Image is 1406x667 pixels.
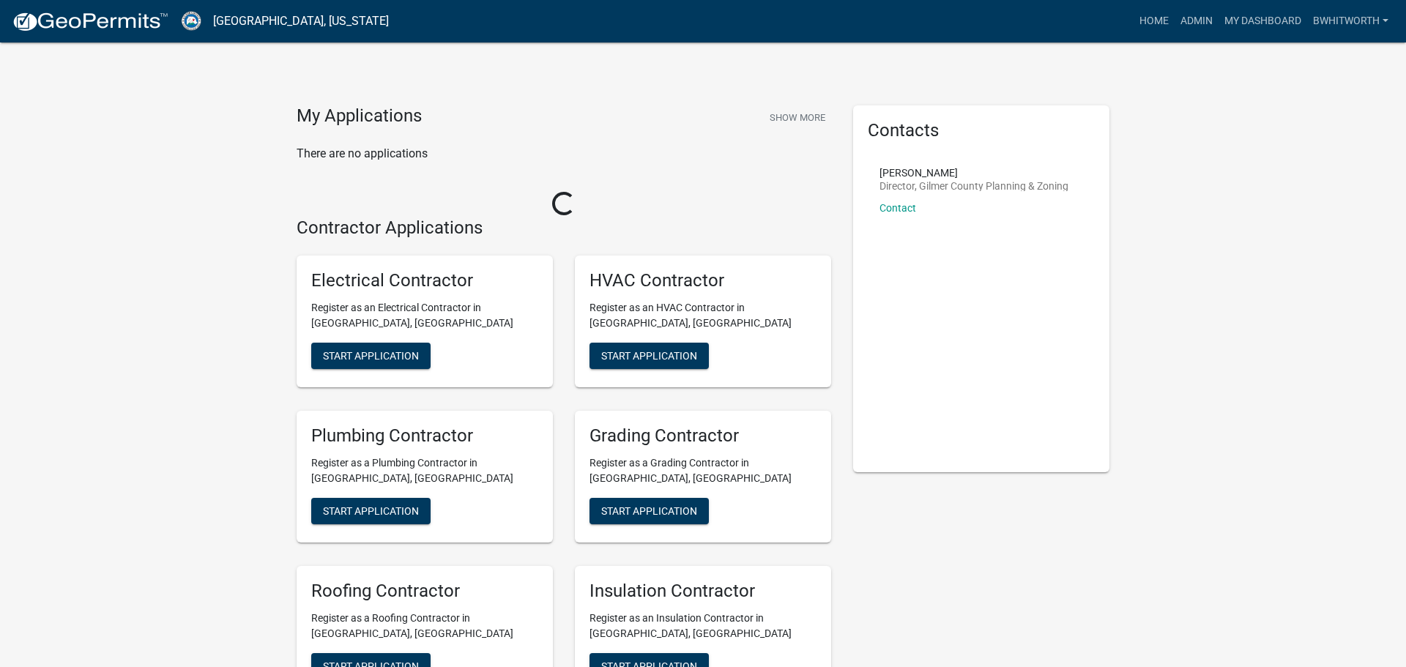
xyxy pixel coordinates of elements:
span: Start Application [323,350,419,362]
a: [GEOGRAPHIC_DATA], [US_STATE] [213,9,389,34]
h5: Plumbing Contractor [311,425,538,447]
h5: Electrical Contractor [311,270,538,291]
h5: HVAC Contractor [589,270,817,291]
h4: My Applications [297,105,422,127]
span: Start Application [601,350,697,362]
button: Start Application [311,343,431,369]
button: Start Application [589,498,709,524]
h4: Contractor Applications [297,217,831,239]
span: Start Application [323,504,419,516]
a: My Dashboard [1219,7,1307,35]
button: Start Application [311,498,431,524]
p: There are no applications [297,145,831,163]
p: Register as an HVAC Contractor in [GEOGRAPHIC_DATA], [GEOGRAPHIC_DATA] [589,300,817,331]
h5: Roofing Contractor [311,581,538,602]
a: BWhitworth [1307,7,1394,35]
span: Start Application [601,504,697,516]
h5: Contacts [868,120,1095,141]
button: Show More [764,105,831,130]
a: Home [1134,7,1175,35]
p: Register as a Grading Contractor in [GEOGRAPHIC_DATA], [GEOGRAPHIC_DATA] [589,455,817,486]
a: Admin [1175,7,1219,35]
p: Director, Gilmer County Planning & Zoning [879,181,1068,191]
h5: Grading Contractor [589,425,817,447]
p: [PERSON_NAME] [879,168,1068,178]
p: Register as a Roofing Contractor in [GEOGRAPHIC_DATA], [GEOGRAPHIC_DATA] [311,611,538,641]
p: Register as a Plumbing Contractor in [GEOGRAPHIC_DATA], [GEOGRAPHIC_DATA] [311,455,538,486]
img: Gilmer County, Georgia [180,11,201,31]
button: Start Application [589,343,709,369]
p: Register as an Insulation Contractor in [GEOGRAPHIC_DATA], [GEOGRAPHIC_DATA] [589,611,817,641]
p: Register as an Electrical Contractor in [GEOGRAPHIC_DATA], [GEOGRAPHIC_DATA] [311,300,538,331]
h5: Insulation Contractor [589,581,817,602]
a: Contact [879,202,916,214]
